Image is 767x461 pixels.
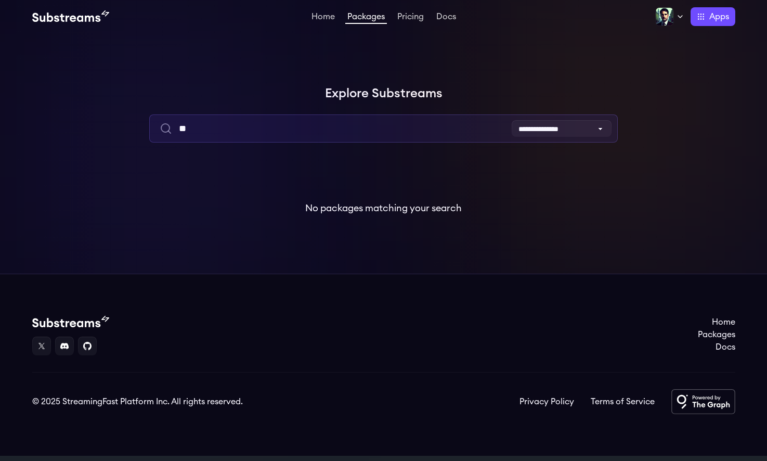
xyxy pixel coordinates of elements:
a: Home [698,316,735,328]
a: Home [309,12,337,23]
div: © 2025 StreamingFast Platform Inc. All rights reserved. [32,395,243,408]
a: Terms of Service [591,395,655,408]
a: Docs [434,12,458,23]
a: Packages [345,12,387,24]
img: Substream's logo [32,10,109,23]
img: Powered by The Graph [671,389,735,414]
h1: Explore Substreams [32,83,735,104]
p: No packages matching your search [305,201,462,215]
a: Docs [698,341,735,353]
a: Packages [698,328,735,341]
a: Privacy Policy [519,395,574,408]
img: Profile [655,7,674,26]
a: Pricing [395,12,426,23]
img: Substream's logo [32,316,109,328]
span: Apps [709,10,729,23]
